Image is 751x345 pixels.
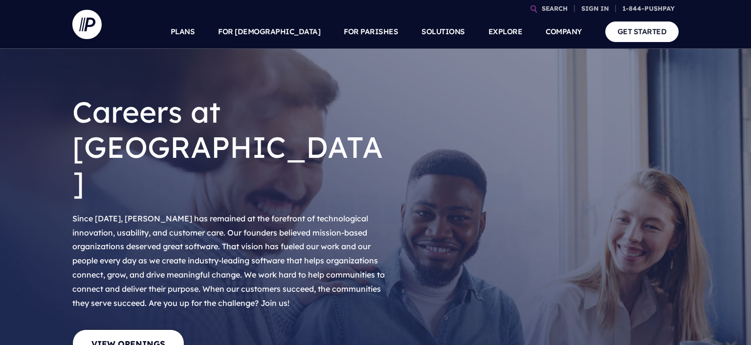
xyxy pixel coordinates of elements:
h1: Careers at [GEOGRAPHIC_DATA] [72,86,390,208]
a: SOLUTIONS [421,15,465,49]
a: EXPLORE [488,15,523,49]
span: Since [DATE], [PERSON_NAME] has remained at the forefront of technological innovation, usability,... [72,214,385,308]
a: PLANS [171,15,195,49]
a: FOR PARISHES [344,15,398,49]
a: FOR [DEMOGRAPHIC_DATA] [218,15,320,49]
a: COMPANY [546,15,582,49]
a: GET STARTED [605,22,679,42]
